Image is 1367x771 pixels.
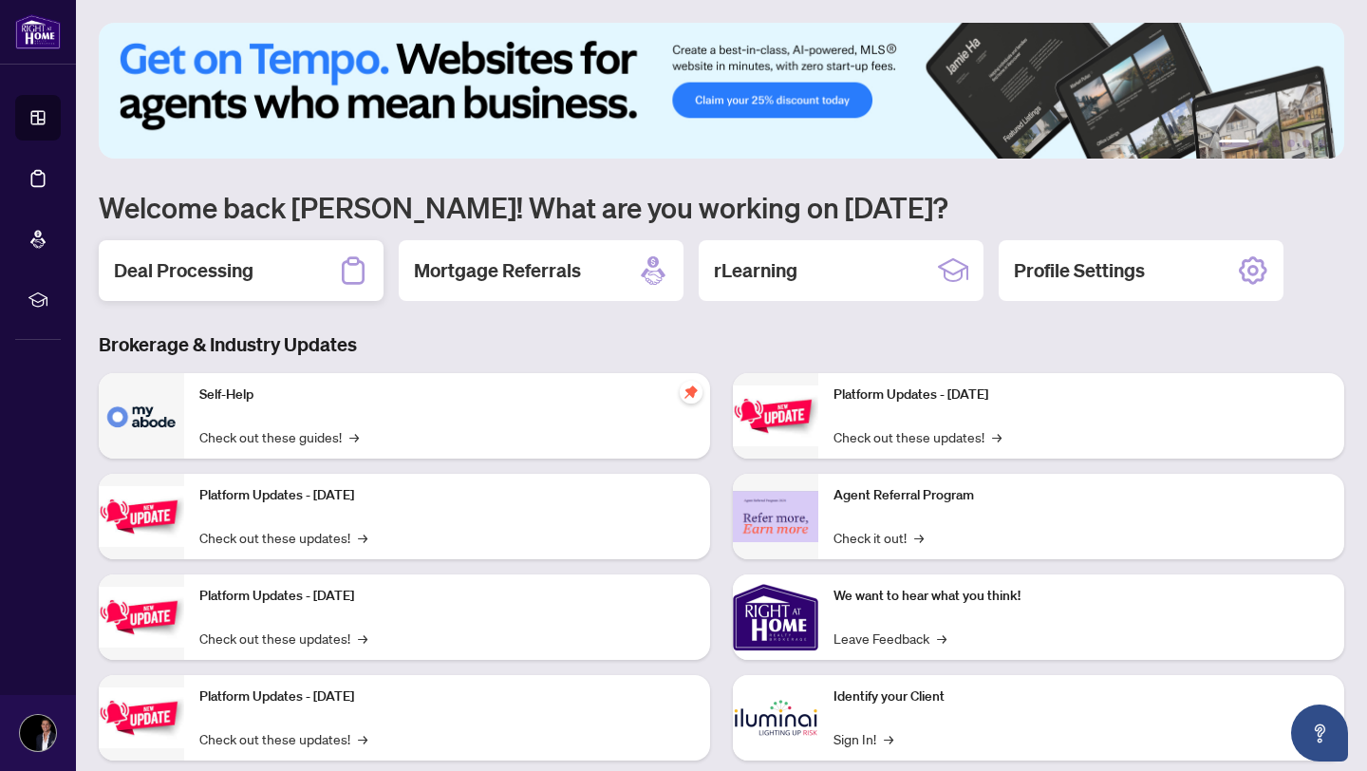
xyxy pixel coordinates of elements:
h2: Profile Settings [1014,257,1145,284]
h2: Deal Processing [114,257,253,284]
h1: Welcome back [PERSON_NAME]! What are you working on [DATE]? [99,189,1344,225]
button: 4 [1287,140,1295,147]
a: Check out these updates!→ [833,426,1002,447]
span: → [358,628,367,649]
span: → [349,426,359,447]
button: 2 [1257,140,1264,147]
p: We want to hear what you think! [833,586,1329,607]
img: Agent Referral Program [733,491,818,543]
p: Self-Help [199,385,695,405]
span: → [937,628,946,649]
span: → [884,728,893,749]
p: Platform Updates - [DATE] [833,385,1329,405]
img: logo [15,14,61,49]
img: Self-Help [99,373,184,459]
a: Leave Feedback→ [833,628,946,649]
button: 3 [1272,140,1280,147]
button: 1 [1219,140,1249,147]
p: Platform Updates - [DATE] [199,485,695,506]
h2: Mortgage Referrals [414,257,581,284]
p: Identify your Client [833,686,1329,707]
h3: Brokerage & Industry Updates [99,331,1344,358]
a: Check it out!→ [833,527,924,548]
img: Identify your Client [733,675,818,761]
p: Platform Updates - [DATE] [199,686,695,707]
img: Platform Updates - July 8, 2025 [99,687,184,747]
a: Check out these updates!→ [199,628,367,649]
img: We want to hear what you think! [733,574,818,660]
a: Sign In!→ [833,728,893,749]
span: → [992,426,1002,447]
a: Check out these updates!→ [199,527,367,548]
span: → [358,527,367,548]
a: Check out these updates!→ [199,728,367,749]
img: Platform Updates - June 23, 2025 [733,385,818,445]
span: pushpin [680,381,702,404]
img: Platform Updates - September 16, 2025 [99,486,184,546]
button: Open asap [1291,705,1348,762]
a: Check out these guides!→ [199,426,359,447]
h2: rLearning [714,257,797,284]
img: Slide 0 [99,23,1344,159]
img: Profile Icon [20,715,56,751]
span: → [914,527,924,548]
p: Platform Updates - [DATE] [199,586,695,607]
img: Platform Updates - July 21, 2025 [99,587,184,647]
button: 5 [1302,140,1310,147]
span: → [358,728,367,749]
p: Agent Referral Program [833,485,1329,506]
button: 6 [1318,140,1325,147]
